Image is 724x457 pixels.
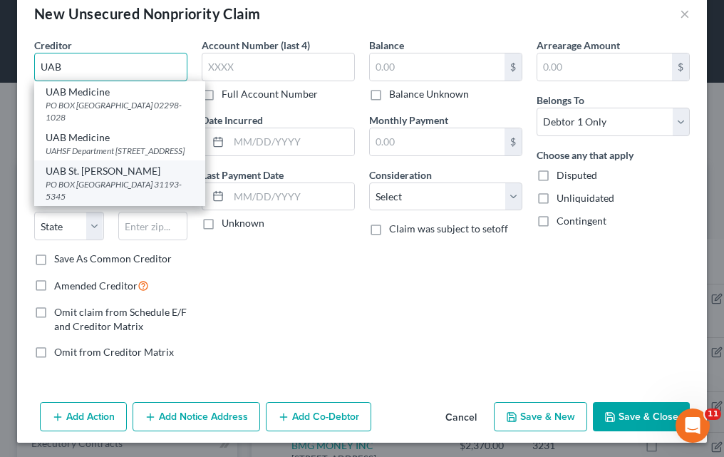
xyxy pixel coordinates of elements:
[229,183,354,210] input: MM/DD/YYYY
[705,409,721,420] span: 11
[676,409,710,443] iframe: Intercom live chat
[370,53,505,81] input: 0.00
[370,128,505,155] input: 0.00
[46,178,194,202] div: PO BOX [GEOGRAPHIC_DATA] 31193-5345
[202,53,355,81] input: XXXX
[557,192,614,204] span: Unliquidated
[54,252,172,266] label: Save As Common Creditor
[537,38,620,53] label: Arrearage Amount
[369,38,404,53] label: Balance
[222,87,318,101] label: Full Account Number
[537,94,584,106] span: Belongs To
[222,216,264,230] label: Unknown
[118,212,188,240] input: Enter zip...
[54,279,138,292] span: Amended Creditor
[434,404,488,432] button: Cancel
[202,113,263,128] label: Date Incurred
[505,53,522,81] div: $
[54,306,187,332] span: Omit claim from Schedule E/F and Creditor Matrix
[494,402,587,432] button: Save & New
[34,53,187,81] input: Search creditor by name...
[672,53,689,81] div: $
[202,38,310,53] label: Account Number (last 4)
[202,168,284,183] label: Last Payment Date
[537,148,633,163] label: Choose any that apply
[266,402,371,432] button: Add Co-Debtor
[557,169,597,181] span: Disputed
[46,85,194,99] div: UAB Medicine
[54,346,174,358] span: Omit from Creditor Matrix
[389,87,469,101] label: Balance Unknown
[369,168,432,183] label: Consideration
[46,99,194,123] div: PO BOX [GEOGRAPHIC_DATA] 02298-1028
[40,402,127,432] button: Add Action
[537,53,672,81] input: 0.00
[557,215,606,227] span: Contingent
[505,128,522,155] div: $
[133,402,260,432] button: Add Notice Address
[389,222,508,235] span: Claim was subject to setoff
[593,402,690,432] button: Save & Close
[369,113,448,128] label: Monthly Payment
[46,145,194,157] div: UAHSF Department [STREET_ADDRESS]
[46,130,194,145] div: UAB Medicine
[229,128,354,155] input: MM/DD/YYYY
[680,5,690,22] button: ×
[34,39,72,51] span: Creditor
[34,4,260,24] div: New Unsecured Nonpriority Claim
[46,164,194,178] div: UAB St. [PERSON_NAME]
